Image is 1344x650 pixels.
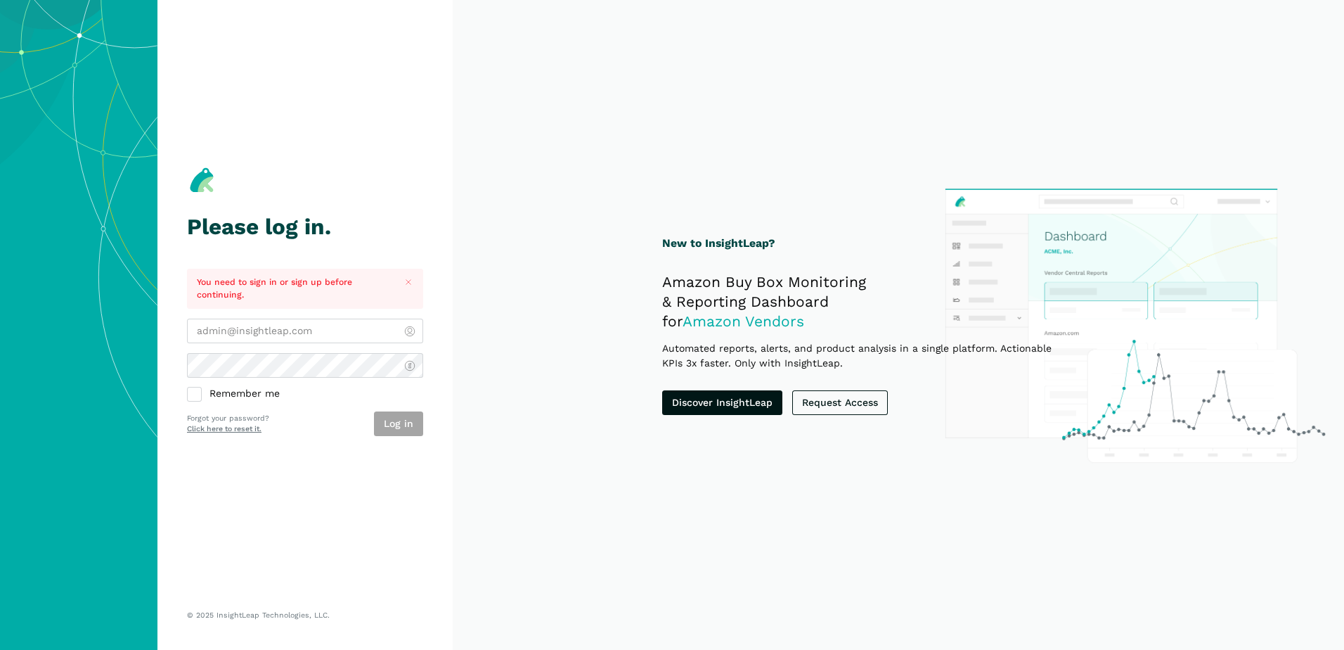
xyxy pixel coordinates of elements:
[662,235,1073,253] h1: New to InsightLeap?
[187,424,261,433] a: Click here to reset it.
[683,312,804,330] span: Amazon Vendors
[187,319,423,343] input: admin@insightleap.com
[187,388,423,401] label: Remember me
[187,215,423,239] h1: Please log in.
[662,390,782,415] a: Discover InsightLeap
[187,413,269,424] p: Forgot your password?
[197,276,390,302] p: You need to sign in or sign up before continuing.
[187,611,423,620] p: © 2025 InsightLeap Technologies, LLC.
[400,274,418,291] button: Close
[792,390,888,415] a: Request Access
[662,272,1073,331] h2: Amazon Buy Box Monitoring & Reporting Dashboard for
[662,341,1073,371] p: Automated reports, alerts, and product analysis in a single platform. Actionable KPIs 3x faster. ...
[938,181,1331,469] img: InsightLeap Product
